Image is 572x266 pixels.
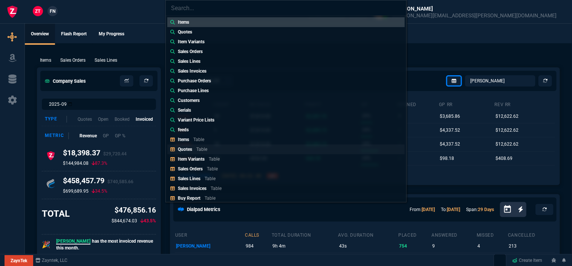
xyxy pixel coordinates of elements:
p: Sales Invoices [178,186,206,191]
p: Table [209,157,220,162]
p: Table [207,166,218,172]
p: Sales Orders [178,166,203,172]
a: msbcCompanyName [33,257,70,264]
p: Variant Price Lists [178,117,214,123]
p: Sales Invoices [178,68,206,74]
p: Sales Lines [178,58,200,65]
p: Quotes [178,147,192,152]
input: Search... [166,0,406,15]
p: Table [205,176,216,181]
p: Customers [178,97,200,104]
p: Sales Orders [178,48,203,55]
p: Sales Lines [178,176,200,181]
p: Purchase Orders [178,78,211,84]
p: Serials [178,107,191,114]
p: Item Variants [178,38,205,45]
p: feeds [178,126,189,133]
p: Items [178,19,189,26]
p: Buy Report [178,196,200,201]
p: Table [205,196,216,201]
p: Table [211,186,222,191]
p: Items [178,137,189,142]
a: Create Item [509,255,546,266]
p: Item Variants [178,157,205,162]
p: Table [196,147,207,152]
p: Table [193,137,204,142]
p: Purchase Lines [178,87,209,94]
p: Quotes [178,29,192,35]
